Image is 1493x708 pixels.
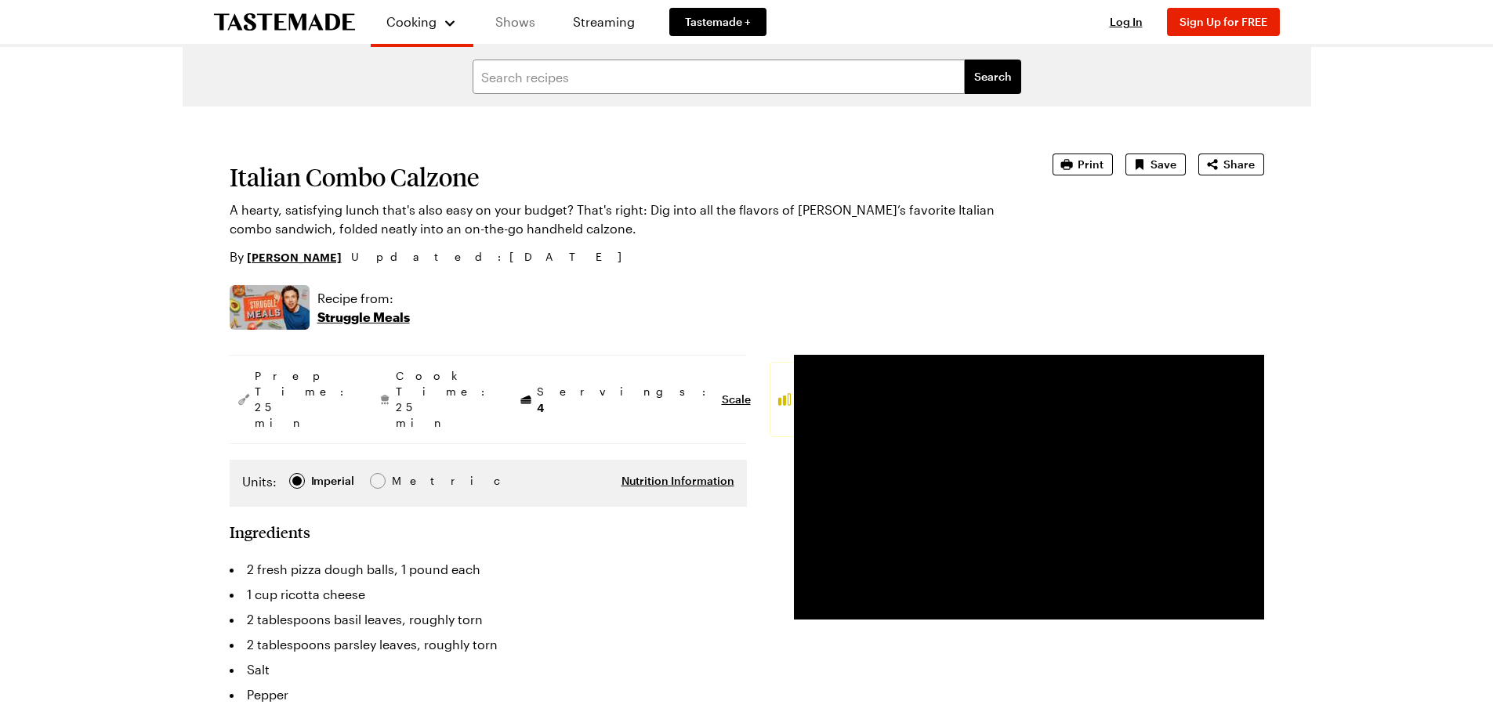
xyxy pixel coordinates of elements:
span: Sign Up for FREE [1180,15,1267,28]
img: Show where recipe is used [230,285,310,330]
button: Share [1198,154,1264,175]
button: Print [1053,154,1113,175]
div: Imperial [311,472,354,489]
span: Metric [392,472,426,489]
h1: Italian Combo Calzone [230,163,1009,191]
li: 2 tablespoons basil leaves, roughly torn [230,607,747,632]
p: Recipe from: [317,289,410,308]
span: Servings: [537,384,714,416]
span: Cooking [386,14,437,29]
h2: Ingredients [230,522,310,541]
span: Cook Time: 25 min [396,368,493,431]
span: Search [974,69,1012,85]
button: Cooking [386,6,458,38]
span: Save [1151,157,1176,172]
div: Metric [392,472,425,489]
li: Salt [230,657,747,682]
span: Imperial [311,472,356,489]
button: Nutrition Information [621,473,734,489]
span: Prep Time: 25 min [255,368,352,431]
p: A hearty, satisfying lunch that's also easy on your budget? That's right: Dig into all the flavor... [230,200,1009,238]
li: 2 fresh pizza dough balls, 1 pound each [230,557,747,582]
li: 1 cup ricotta cheese [230,582,747,607]
span: Tastemade + [685,14,751,30]
span: Share [1223,157,1255,172]
div: Imperial Metric [242,472,425,494]
button: Scale [722,392,751,407]
a: [PERSON_NAME] [247,248,342,265]
button: Log In [1095,14,1158,30]
p: Struggle Meals [317,308,410,327]
a: To Tastemade Home Page [214,13,355,31]
li: 2 tablespoons parsley leaves, roughly torn [230,632,747,657]
video-js: Video Player [794,355,1264,619]
button: Save recipe [1125,154,1186,175]
span: Log In [1110,15,1143,28]
button: filters [965,60,1021,94]
button: Sign Up for FREE [1167,8,1280,36]
span: Print [1078,157,1103,172]
input: Search recipes [473,60,965,94]
a: Recipe from:Struggle Meals [317,289,410,327]
label: Units: [242,472,277,491]
span: Updated : [DATE] [351,248,637,265]
span: 4 [537,399,544,414]
a: Tastemade + [669,8,766,36]
li: Pepper [230,682,747,707]
p: By [230,247,342,266]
